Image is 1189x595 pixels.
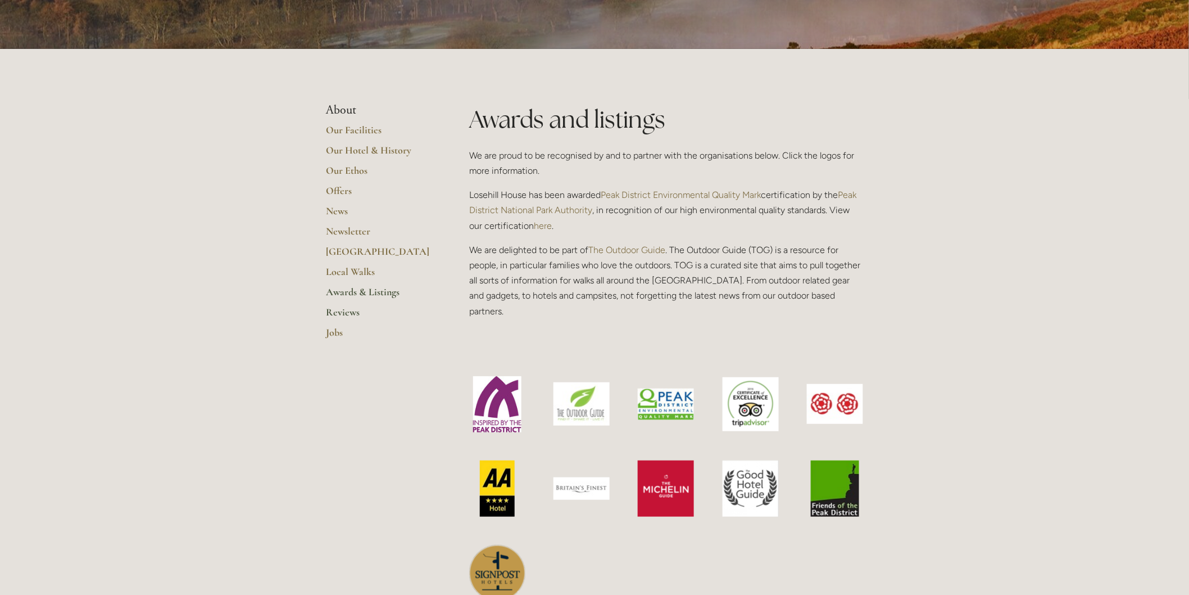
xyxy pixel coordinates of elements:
[811,461,859,517] img: friends of the peak district
[469,103,863,136] h1: Awards and listings
[480,461,515,517] img: aa four star hotel
[473,376,521,432] img: ambassador_purple.jpg
[588,245,665,255] a: The Outdoor Guide
[326,326,433,346] a: Jobs
[326,184,433,205] a: Offers
[326,265,433,286] a: Local Walks
[469,148,863,178] p: We are proud to be recognised by and to partner with the organisations below. Click the logos for...
[723,461,779,517] img: headshot.jpg
[469,187,863,233] p: Losehill House has been awarded certification by the , in recognition of our high environmental q...
[469,242,863,319] p: We are delighted to be part of . The Outdoor Guide (TOG) is a resource for people, in particular ...
[326,144,433,164] a: Our Hotel & History
[534,220,552,231] a: here
[326,245,433,265] a: [GEOGRAPHIC_DATA]
[326,306,433,326] a: Reviews
[326,286,433,306] a: Awards & Listings
[553,382,610,426] img: TOG Logo - White.jpg
[326,124,433,144] a: Our Facilities
[723,377,779,431] img: tripadvisor certificate of excellence
[638,461,694,517] img: michelin-guide.png
[326,164,433,184] a: Our Ethos
[326,205,433,225] a: News
[601,190,761,200] a: Peak District Environmental Quality Mark
[326,103,433,118] li: About
[807,384,863,424] img: 2 rosette
[553,477,610,499] img: britains finest
[326,225,433,245] a: Newsletter
[638,389,694,420] img: EQM-logo.jpg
